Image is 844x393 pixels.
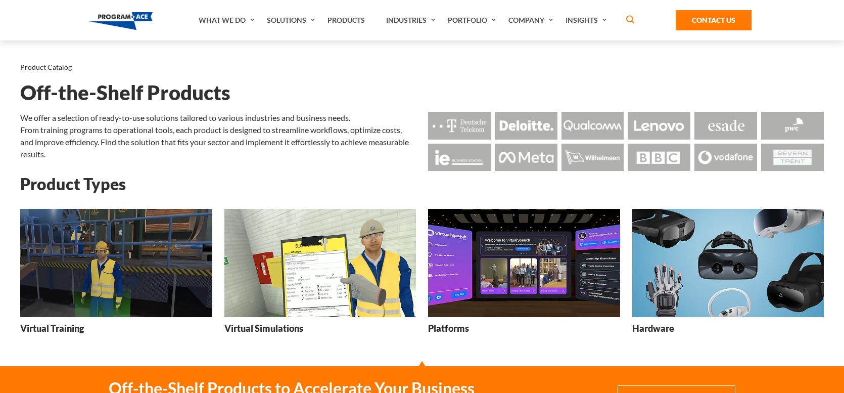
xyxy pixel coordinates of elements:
img: Logo - Deloitte [495,112,557,139]
img: Hardware [632,209,824,317]
img: Logo - Meta [495,144,557,171]
img: Logo - Esade [694,112,757,139]
h3: Virtual Simulations [224,322,303,335]
h3: Platforms [428,322,469,335]
a: Platforms [428,209,620,342]
img: Logo - BBC [628,144,690,171]
nav: breadcrumb [20,61,824,74]
img: Logo - Lenovo [628,112,690,139]
a: Contact Us [676,10,752,30]
a: Virtual Training [20,209,212,342]
p: From training programs to operational tools, each product is designed to streamline workflows, op... [20,124,416,160]
img: Logo - Vodafone [694,144,757,171]
img: Logo - Qualcomm [561,112,624,139]
img: Virtual Simulations [224,209,416,317]
h1: Off-the-Shelf Products [20,84,824,102]
img: Logo - Seven Trent [761,144,824,171]
img: Logo - Pwc [761,112,824,139]
img: Logo - Ie Business School [428,144,491,171]
img: Logo - Wilhemsen [561,144,624,171]
a: Hardware [632,209,824,342]
li: Product Catalog [20,61,72,74]
img: Program-Ace [88,12,153,30]
a: Virtual Simulations [224,209,416,342]
img: Virtual Training [20,209,212,317]
p: We offer a selection of ready-to-use solutions tailored to various industries and business needs. [20,112,416,124]
h3: Virtual Training [20,322,84,335]
img: Logo - Deutsche Telekom [428,112,491,139]
h3: Hardware [632,322,674,335]
h2: Product Types [20,175,824,193]
img: Platforms [428,209,620,317]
